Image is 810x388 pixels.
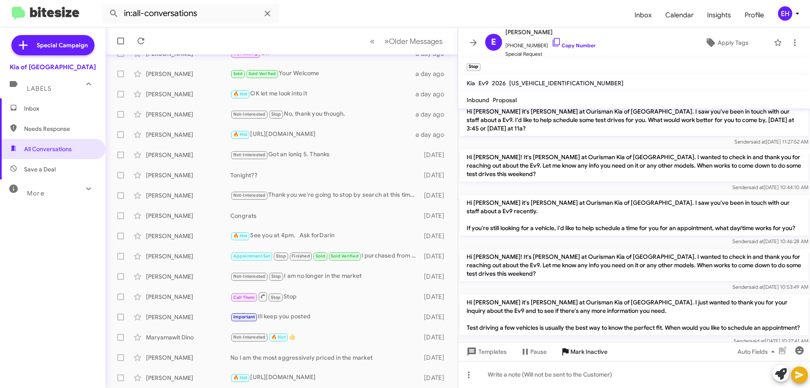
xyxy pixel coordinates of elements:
[233,132,248,137] span: 🔥 Hot
[233,295,255,300] span: Call Them
[230,150,420,160] div: Got an ioniq 5. Thanks
[628,3,659,27] span: Inbox
[771,6,801,21] button: EH
[420,272,451,281] div: [DATE]
[233,71,243,76] span: Sold
[233,314,255,320] span: Important
[365,33,380,50] button: Previous
[10,63,96,71] div: Kia of [GEOGRAPHIC_DATA]
[493,96,517,104] span: Proposal
[316,253,325,259] span: Sold
[513,344,553,359] button: Pause
[233,111,266,117] span: Not-Interested
[416,130,451,139] div: a day ago
[146,110,230,119] div: [PERSON_NAME]
[491,35,496,49] span: E
[731,344,785,359] button: Auto Fields
[146,353,230,362] div: [PERSON_NAME]
[230,373,420,383] div: [URL][DOMAIN_NAME]
[460,195,808,236] p: Hi [PERSON_NAME] it's [PERSON_NAME] at Ourisman Kia of [GEOGRAPHIC_DATA]. I saw you've been in to...
[778,6,792,21] div: EH
[700,3,738,27] a: Insights
[230,171,420,179] div: Tonight??
[146,272,230,281] div: [PERSON_NAME]
[460,149,808,182] p: Hi [PERSON_NAME]! It's [PERSON_NAME] at Ourisman Kia of [GEOGRAPHIC_DATA]. I wanted to check in a...
[230,212,420,220] div: Congrats
[749,238,764,244] span: said at
[389,37,443,46] span: Older Messages
[146,171,230,179] div: [PERSON_NAME]
[331,253,359,259] span: Sold Verified
[420,333,451,342] div: [DATE]
[420,212,451,220] div: [DATE]
[230,353,420,362] div: No I am the most aggressively priced in the market
[734,138,808,145] span: Sender [DATE] 11:27:52 AM
[37,41,88,49] span: Special Campaign
[27,85,51,92] span: Labels
[24,165,56,174] span: Save a Deal
[146,313,230,321] div: [PERSON_NAME]
[420,171,451,179] div: [DATE]
[146,232,230,240] div: [PERSON_NAME]
[420,151,451,159] div: [DATE]
[732,284,808,290] span: Sender [DATE] 10:53:49 AM
[737,344,778,359] span: Auto Fields
[230,231,420,241] div: See you at 4pm. Ask forDarin
[530,344,547,359] span: Pause
[24,125,96,133] span: Needs Response
[233,233,248,239] span: 🔥 Hot
[416,90,451,98] div: a day ago
[365,33,448,50] nav: Page navigation example
[27,190,44,197] span: More
[551,42,596,49] a: Copy Number
[420,232,451,240] div: [DATE]
[11,35,94,55] a: Special Campaign
[230,69,416,79] div: Your Welcome
[553,344,614,359] button: Mark Inactive
[230,312,420,322] div: Ill keep you posted
[420,293,451,301] div: [DATE]
[233,253,270,259] span: Appointment Set
[659,3,700,27] a: Calendar
[467,63,481,71] small: Stop
[370,36,375,46] span: «
[460,104,808,136] p: Hi [PERSON_NAME] it's [PERSON_NAME] at Ourisman Kia of [GEOGRAPHIC_DATA]. I saw you've been in to...
[732,184,808,190] span: Sender [DATE] 10:44:10 AM
[420,252,451,260] div: [DATE]
[458,344,513,359] button: Templates
[233,375,248,380] span: 🔥 Hot
[248,71,276,76] span: Sold Verified
[749,184,764,190] span: said at
[146,333,230,342] div: Maryamawit Dino
[478,79,489,87] span: Ev9
[465,344,507,359] span: Templates
[416,70,451,78] div: a day ago
[146,374,230,382] div: [PERSON_NAME]
[146,70,230,78] div: [PERSON_NAME]
[570,344,607,359] span: Mark Inactive
[718,35,748,50] span: Apply Tags
[271,334,286,340] span: 🔥 Hot
[738,3,771,27] a: Profile
[420,191,451,200] div: [DATE]
[230,190,420,200] div: Thank you we're going to stop by search at this time appreciate your help
[683,35,769,50] button: Apply Tags
[146,191,230,200] div: [PERSON_NAME]
[751,138,766,145] span: said at
[146,252,230,260] div: [PERSON_NAME]
[292,253,310,259] span: Finished
[230,89,416,99] div: OK let me look into it
[749,284,764,290] span: said at
[230,130,416,139] div: [URL][DOMAIN_NAME]
[460,249,808,281] p: Hi [PERSON_NAME]! It's [PERSON_NAME] at Ourisman Kia of [GEOGRAPHIC_DATA]. I wanted to check in a...
[734,338,808,344] span: Sender [DATE] 10:27:41 AM
[233,193,266,198] span: Not-Interested
[146,151,230,159] div: [PERSON_NAME]
[233,152,266,157] span: Not-Interested
[509,79,624,87] span: [US_VEHICLE_IDENTIFICATION_NUMBER]
[146,90,230,98] div: [PERSON_NAME]
[24,104,96,113] span: Inbox
[230,332,420,342] div: 👍
[146,212,230,220] div: [PERSON_NAME]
